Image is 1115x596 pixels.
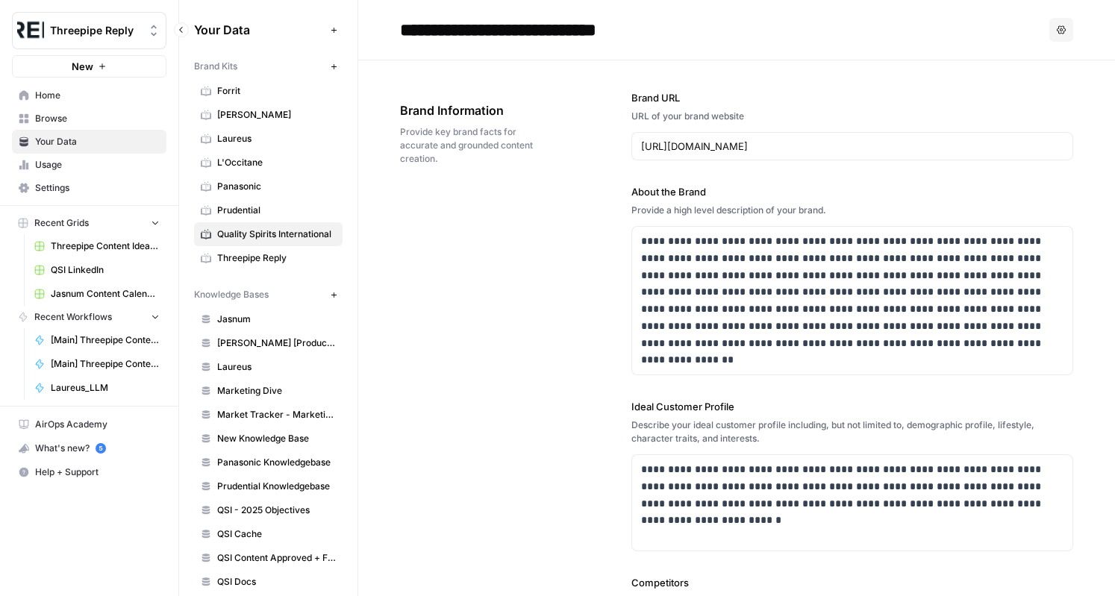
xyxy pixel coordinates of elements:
span: Brand Kits [194,60,237,73]
button: What's new? 5 [12,436,166,460]
span: Browse [35,112,160,125]
span: Jasnum Content Calendar [51,287,160,301]
button: Workspace: Threepipe Reply [12,12,166,49]
div: Provide a high level description of your brand. [631,204,1074,217]
a: Usage [12,153,166,177]
span: Laureus [217,360,336,374]
a: Market Tracker - Marketing + Advertising [194,403,343,427]
a: QSI Cache [194,522,343,546]
span: QSI Cache [217,527,336,541]
button: Recent Workflows [12,306,166,328]
span: Panasonic [217,180,336,193]
a: AirOps Academy [12,413,166,436]
a: Threepipe Reply [194,246,343,270]
span: Home [35,89,160,102]
text: 5 [99,445,102,452]
a: QSI - 2025 Objectives [194,498,343,522]
input: www.sundaysoccer.com [641,139,1064,154]
div: What's new? [13,437,166,459]
span: Market Tracker - Marketing + Advertising [217,408,336,421]
a: QSI LinkedIn [28,258,166,282]
span: [Main] Threepipe Content Producer [51,333,160,347]
a: QSI Docs [194,570,343,594]
span: Panasonic Knowledgebase [217,456,336,469]
span: New [72,59,93,74]
a: Prudential [194,198,343,222]
a: [Main] Threepipe Content Structure [28,352,166,376]
span: Help + Support [35,465,160,479]
span: Settings [35,181,160,195]
span: Provide key brand facts for accurate and grounded content creation. [400,125,548,166]
span: Quality Spirits International [217,228,336,241]
label: Ideal Customer Profile [631,399,1074,414]
div: URL of your brand website [631,110,1074,123]
label: Competitors [631,575,1074,590]
a: Laureus [194,127,343,151]
span: Jasnum [217,313,336,326]
span: Threepipe Reply [50,23,140,38]
a: L'Occitane [194,151,343,175]
button: New [12,55,166,78]
a: [PERSON_NAME] [194,103,343,127]
a: 5 [96,443,106,454]
a: Prudential Knowledgebase [194,474,343,498]
a: [PERSON_NAME] [Products] [194,331,343,355]
span: Recent Workflows [34,310,112,324]
label: About the Brand [631,184,1074,199]
button: Help + Support [12,460,166,484]
a: Quality Spirits International [194,222,343,246]
span: Brand Information [400,101,548,119]
span: Forrit [217,84,336,98]
span: Prudential [217,204,336,217]
a: Home [12,84,166,107]
span: [PERSON_NAME] [Products] [217,336,336,350]
a: Browse [12,107,166,131]
a: QSI Content Approved + Feedback [194,546,343,570]
a: Jasnum Content Calendar [28,282,166,306]
span: Recent Grids [34,216,89,230]
span: Your Data [35,135,160,148]
span: New Knowledge Base [217,432,336,445]
span: Marketing Dive [217,384,336,398]
a: Jasnum [194,307,343,331]
button: Recent Grids [12,212,166,234]
span: AirOps Academy [35,418,160,431]
div: Describe your ideal customer profile including, but not limited to, demographic profile, lifestyl... [631,418,1074,445]
span: L'Occitane [217,156,336,169]
span: Threepipe Reply [217,251,336,265]
span: QSI - 2025 Objectives [217,504,336,517]
a: [Main] Threepipe Content Producer [28,328,166,352]
span: [PERSON_NAME] [217,108,336,122]
a: Laureus_LLM [28,376,166,400]
a: Your Data [12,130,166,154]
label: Brand URL [631,90,1074,105]
a: Panasonic [194,175,343,198]
a: Panasonic Knowledgebase [194,451,343,474]
span: QSI Content Approved + Feedback [217,551,336,565]
span: Laureus_LLM [51,381,160,395]
a: New Knowledge Base [194,427,343,451]
span: Prudential Knowledgebase [217,480,336,493]
a: Marketing Dive [194,379,343,403]
span: Your Data [194,21,325,39]
a: Laureus [194,355,343,379]
a: Threepipe Content Ideation Grid [28,234,166,258]
span: QSI Docs [217,575,336,589]
span: Laureus [217,132,336,145]
img: Threepipe Reply Logo [17,17,44,44]
a: Forrit [194,79,343,103]
span: Knowledge Bases [194,288,269,301]
span: Threepipe Content Ideation Grid [51,239,160,253]
span: Usage [35,158,160,172]
span: QSI LinkedIn [51,263,160,277]
span: [Main] Threepipe Content Structure [51,357,160,371]
a: Settings [12,176,166,200]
